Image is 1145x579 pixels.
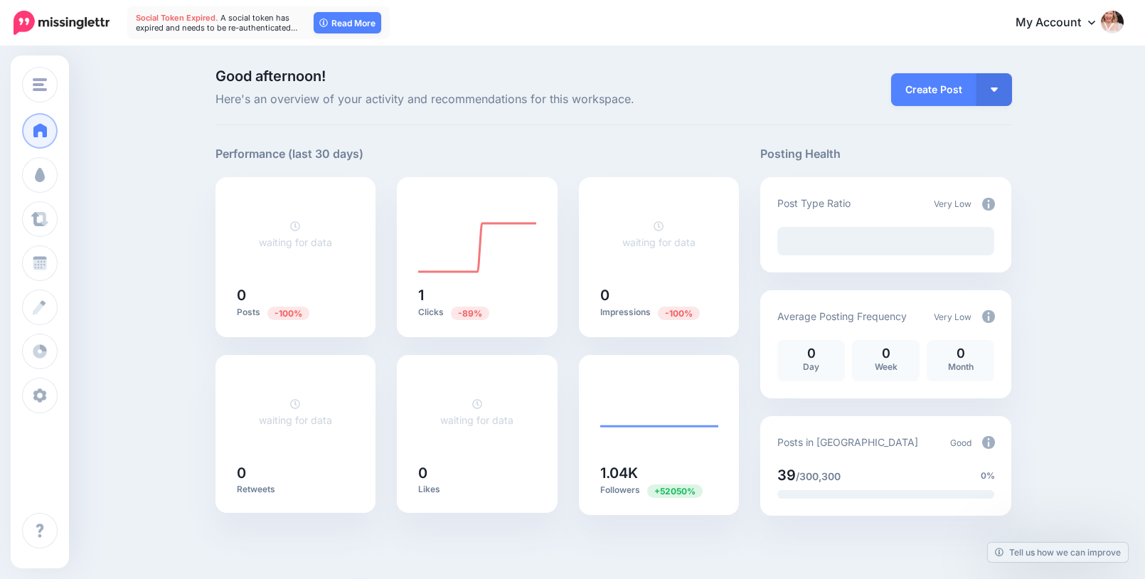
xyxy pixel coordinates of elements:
[418,466,536,480] h5: 0
[418,288,536,302] h5: 1
[982,436,995,449] img: info-circle-grey.png
[777,434,918,450] p: Posts in [GEOGRAPHIC_DATA]
[950,437,971,448] span: Good
[267,307,309,320] span: Previous period: 2
[948,361,974,372] span: Month
[622,220,696,248] a: waiting for data
[215,145,363,163] h5: Performance (last 30 days)
[215,90,740,109] span: Here's an overview of your activity and recommendations for this workspace.
[991,87,998,92] img: arrow-down-white.png
[418,306,536,319] p: Clicks
[600,466,718,480] h5: 1.04K
[259,398,332,426] a: waiting for data
[777,467,796,484] span: 39
[418,484,536,495] p: Likes
[314,12,381,33] a: Read More
[777,308,907,324] p: Average Posting Frequency
[988,543,1128,562] a: Tell us how we can improve
[136,13,218,23] span: Social Token Expired.
[760,145,1011,163] h5: Posting Health
[237,306,355,319] p: Posts
[600,484,718,497] p: Followers
[14,11,110,35] img: Missinglettr
[1001,6,1124,41] a: My Account
[237,484,355,495] p: Retweets
[982,310,995,323] img: info-circle-grey.png
[237,466,355,480] h5: 0
[600,288,718,302] h5: 0
[237,288,355,302] h5: 0
[215,68,326,85] span: Good afternoon!
[777,195,851,211] p: Post Type Ratio
[600,306,718,319] p: Impressions
[784,347,838,360] p: 0
[647,484,703,498] span: Previous period: 2
[934,312,971,322] span: Very Low
[934,347,987,360] p: 0
[259,220,332,248] a: waiting for data
[875,361,898,372] span: Week
[981,469,995,483] span: 0%
[796,470,841,482] span: /300,300
[440,398,513,426] a: waiting for data
[891,73,976,106] a: Create Post
[658,307,700,320] span: Previous period: 2
[982,198,995,211] img: info-circle-grey.png
[33,78,47,91] img: menu.png
[934,198,971,209] span: Very Low
[803,361,819,372] span: Day
[136,13,298,33] span: A social token has expired and needs to be re-authenticated…
[451,307,489,320] span: Previous period: 9
[859,347,912,360] p: 0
